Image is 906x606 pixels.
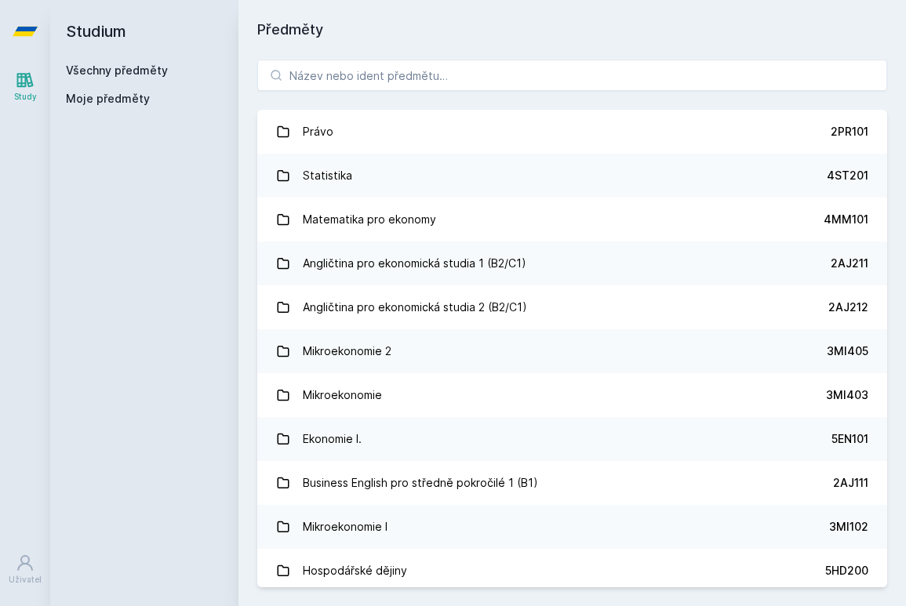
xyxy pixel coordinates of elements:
[257,373,887,417] a: Mikroekonomie 3MI403
[303,160,352,191] div: Statistika
[3,546,47,593] a: Uživatel
[831,124,868,140] div: 2PR101
[826,387,868,403] div: 3MI403
[827,343,868,359] div: 3MI405
[303,467,538,499] div: Business English pro středně pokročilé 1 (B1)
[828,299,868,315] div: 2AJ212
[303,248,526,279] div: Angličtina pro ekonomická studia 1 (B2/C1)
[303,379,382,411] div: Mikroekonomie
[303,292,527,323] div: Angličtina pro ekonomická studia 2 (B2/C1)
[257,417,887,461] a: Ekonomie I. 5EN101
[257,329,887,373] a: Mikroekonomie 2 3MI405
[257,549,887,593] a: Hospodářské dějiny 5HD200
[831,256,868,271] div: 2AJ211
[303,204,436,235] div: Matematika pro ekonomy
[833,475,868,491] div: 2AJ111
[827,168,868,183] div: 4ST201
[257,285,887,329] a: Angličtina pro ekonomická studia 2 (B2/C1) 2AJ212
[257,110,887,154] a: Právo 2PR101
[257,60,887,91] input: Název nebo ident předmětu…
[257,461,887,505] a: Business English pro středně pokročilé 1 (B1) 2AJ111
[303,336,391,367] div: Mikroekonomie 2
[257,198,887,241] a: Matematika pro ekonomy 4MM101
[831,431,868,447] div: 5EN101
[257,154,887,198] a: Statistika 4ST201
[9,574,42,586] div: Uživatel
[257,241,887,285] a: Angličtina pro ekonomická studia 1 (B2/C1) 2AJ211
[257,505,887,549] a: Mikroekonomie I 3MI102
[66,91,150,107] span: Moje předměty
[824,212,868,227] div: 4MM101
[825,563,868,579] div: 5HD200
[829,519,868,535] div: 3MI102
[66,64,168,77] a: Všechny předměty
[303,555,407,586] div: Hospodářské dějiny
[303,116,333,147] div: Právo
[257,19,887,41] h1: Předměty
[303,511,388,542] div: Mikroekonomie I
[14,91,37,103] div: Study
[3,63,47,111] a: Study
[303,423,362,455] div: Ekonomie I.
